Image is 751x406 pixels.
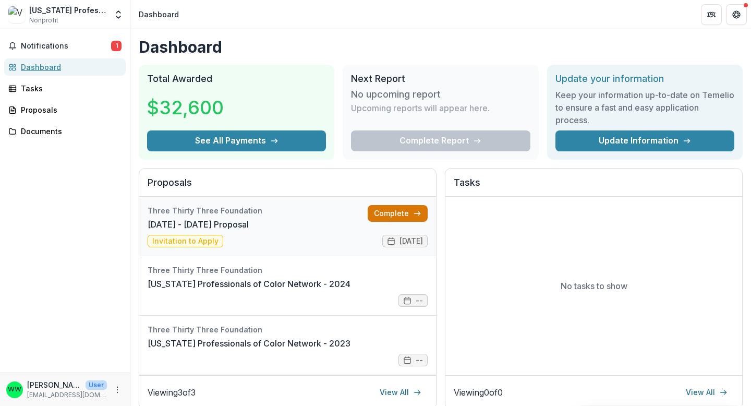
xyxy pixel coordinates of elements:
[4,58,126,76] a: Dashboard
[726,4,747,25] button: Get Help
[148,386,196,399] p: Viewing 3 of 3
[148,337,350,350] a: [US_STATE] Professionals of Color Network - 2023
[111,4,126,25] button: Open entity switcher
[21,104,117,115] div: Proposals
[21,62,117,73] div: Dashboard
[148,177,428,197] h2: Proposals
[454,386,503,399] p: Viewing 0 of 0
[701,4,722,25] button: Partners
[454,177,734,197] h2: Tasks
[680,384,734,401] a: View All
[368,205,428,222] a: Complete
[555,130,734,151] a: Update Information
[27,390,107,400] p: [EMAIL_ADDRESS][DOMAIN_NAME]
[21,42,111,51] span: Notifications
[351,102,490,114] p: Upcoming reports will appear here.
[29,5,107,16] div: [US_STATE] Professionals of Color Network
[351,89,441,100] h3: No upcoming report
[8,6,25,23] img: Vermont Professionals of Color Network
[139,38,743,56] h1: Dashboard
[139,9,179,20] div: Dashboard
[21,126,117,137] div: Documents
[4,80,126,97] a: Tasks
[29,16,58,25] span: Nonprofit
[555,73,734,85] h2: Update your information
[8,386,21,393] div: Weiwei Wang
[111,384,124,396] button: More
[555,89,734,126] h3: Keep your information up-to-date on Temelio to ensure a fast and easy application process.
[147,93,225,122] h3: $32,600
[21,83,117,94] div: Tasks
[86,380,107,390] p: User
[4,123,126,140] a: Documents
[148,278,350,290] a: [US_STATE] Professionals of Color Network - 2024
[27,379,81,390] p: [PERSON_NAME]
[4,38,126,54] button: Notifications1
[561,280,627,292] p: No tasks to show
[351,73,530,85] h2: Next Report
[373,384,428,401] a: View All
[147,73,326,85] h2: Total Awarded
[111,41,122,51] span: 1
[147,130,326,151] button: See All Payments
[148,218,249,231] a: [DATE] - [DATE] Proposal
[135,7,183,22] nav: breadcrumb
[4,101,126,118] a: Proposals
